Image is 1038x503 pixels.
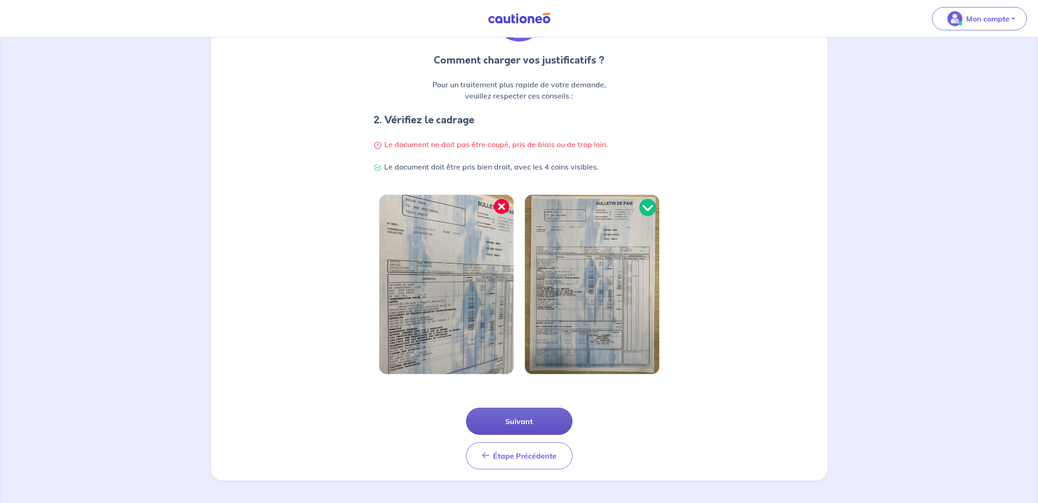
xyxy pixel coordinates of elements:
[374,163,382,172] img: Check
[466,442,572,469] button: Étape Précédente
[493,451,557,460] span: Étape Précédente
[966,13,1010,24] p: Mon compte
[374,53,665,68] p: Comment charger vos justificatifs ?
[374,141,382,149] img: Warning
[374,113,665,128] h4: 2. Vérifiez le cadrage
[932,7,1027,30] button: illu_account_valid_menu.svgMon compte
[379,195,514,374] img: Image bien cadrée 1
[374,139,665,150] p: Le document ne doit pas être coupé, pris de biais ou de trop loin.
[525,195,659,374] img: Image bien cadrée 2
[947,11,962,26] img: illu_account_valid_menu.svg
[374,79,665,101] p: Pour un traitement plus rapide de votre demande, veuillez respecter ces conseils :
[484,13,554,24] img: Cautioneo
[374,161,665,172] p: Le document doit être pris bien droit, avec les 4 coins visibles.
[466,408,572,435] button: Suivant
